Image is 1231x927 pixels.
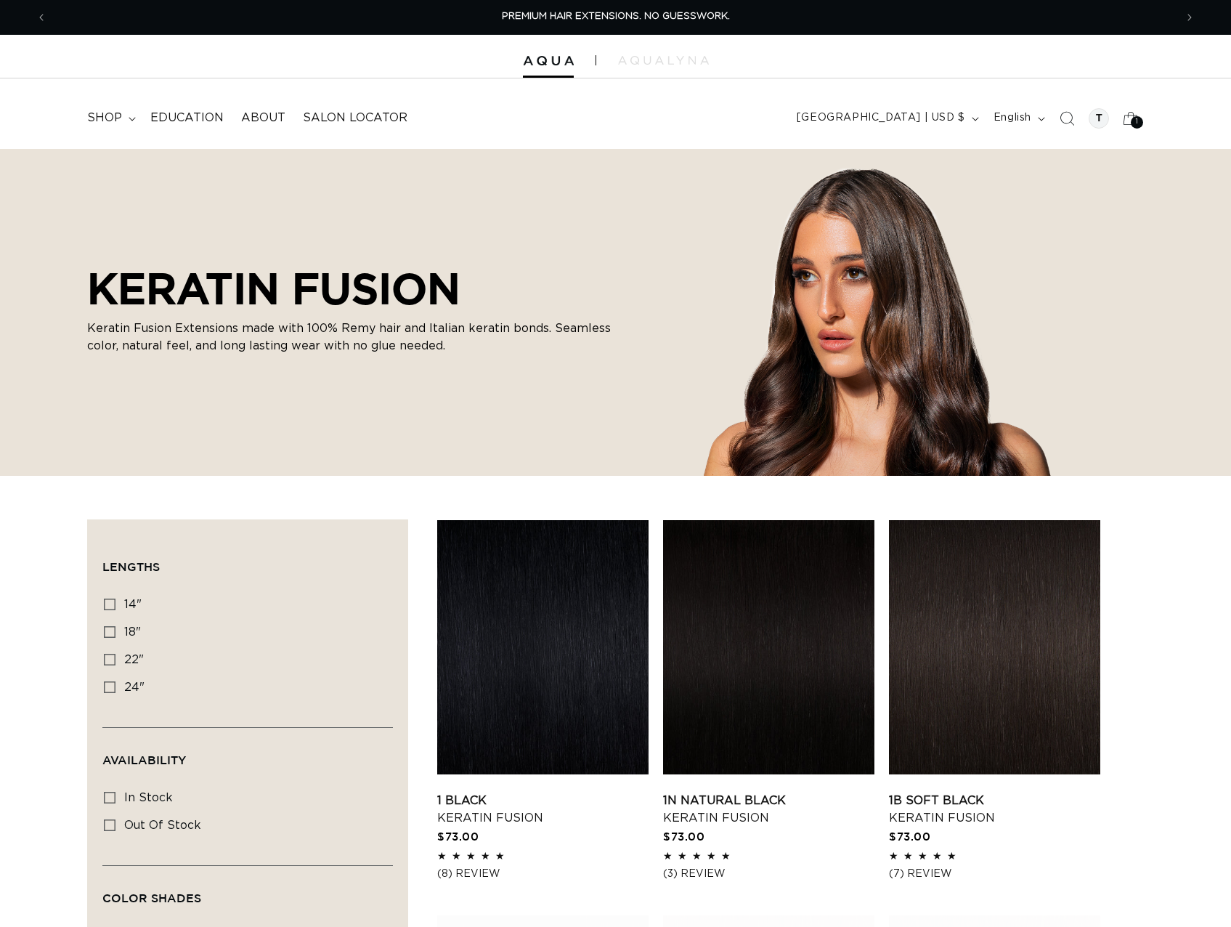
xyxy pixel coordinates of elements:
span: Salon Locator [303,110,407,126]
a: 1 Black Keratin Fusion [437,792,649,827]
span: [GEOGRAPHIC_DATA] | USD $ [797,110,965,126]
a: Salon Locator [294,102,416,134]
button: Previous announcement [25,4,57,31]
span: 18" [124,626,141,638]
a: 1N Natural Black Keratin Fusion [663,792,874,827]
span: Out of stock [124,819,201,831]
span: Education [150,110,224,126]
span: In stock [124,792,173,803]
span: About [241,110,285,126]
button: [GEOGRAPHIC_DATA] | USD $ [788,105,985,132]
summary: shop [78,102,142,134]
span: 22" [124,654,144,665]
a: About [232,102,294,134]
button: English [985,105,1051,132]
img: aqualyna.com [618,56,709,65]
span: 24" [124,681,145,693]
span: Lengths [102,560,160,573]
span: PREMIUM HAIR EXTENSIONS. NO GUESSWORK. [502,12,730,21]
summary: Lengths (0 selected) [102,535,393,587]
h2: KERATIN FUSION [87,263,639,314]
summary: Color Shades (0 selected) [102,866,393,918]
span: Color Shades [102,891,201,904]
button: Next announcement [1174,4,1206,31]
span: 14" [124,599,142,610]
summary: Search [1051,102,1083,134]
span: Availability [102,753,186,766]
a: 1B Soft Black Keratin Fusion [889,792,1100,827]
p: Keratin Fusion Extensions made with 100% Remy hair and Italian keratin bonds. Seamless color, nat... [87,320,639,355]
summary: Availability (0 selected) [102,728,393,780]
a: Education [142,102,232,134]
img: Aqua Hair Extensions [523,56,574,66]
span: 1 [1136,116,1139,129]
span: shop [87,110,122,126]
span: English [994,110,1031,126]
